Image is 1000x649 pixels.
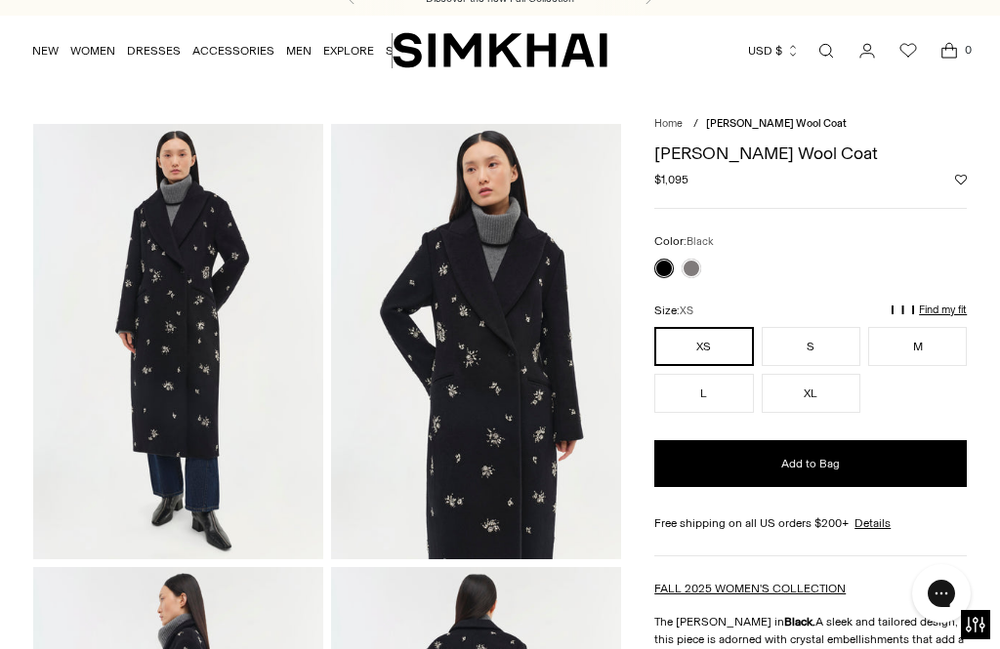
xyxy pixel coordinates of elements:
a: DRESSES [127,29,181,72]
label: Color: [654,232,714,251]
div: / [693,116,698,133]
span: Black [687,235,714,248]
label: Size: [654,302,693,320]
span: XS [680,304,693,317]
a: Open cart modal [930,31,969,70]
button: Add to Wishlist [955,174,967,185]
button: USD $ [748,29,800,72]
a: NEW [32,29,59,72]
button: XL [762,374,860,413]
span: [PERSON_NAME] Wool Coat [706,117,847,130]
a: SALE [386,29,415,72]
span: Add to Bag [781,456,840,472]
a: ACCESSORIES [192,29,274,72]
a: MEN [286,29,312,72]
a: WOMEN [70,29,115,72]
a: Details [854,514,891,532]
img: Gianni Embellished Wool Coat [331,124,621,559]
a: Go to the account page [848,31,887,70]
button: M [868,327,967,366]
iframe: Gorgias live chat messenger [902,557,980,629]
button: XS [654,327,753,366]
img: Gianni Embellished Wool Coat [33,124,323,559]
a: Open search modal [807,31,846,70]
strong: Black. [784,615,815,629]
button: L [654,374,753,413]
a: Home [654,117,683,130]
a: Wishlist [889,31,928,70]
a: FALL 2025 WOMEN'S COLLECTION [654,582,846,595]
a: EXPLORE [323,29,374,72]
button: S [762,327,860,366]
span: $1,095 [654,171,688,188]
span: 0 [959,41,977,59]
div: Free shipping on all US orders $200+ [654,514,967,532]
nav: breadcrumbs [654,116,967,133]
a: SIMKHAI [393,31,607,69]
button: Add to Bag [654,440,967,487]
h1: [PERSON_NAME] Wool Coat [654,144,967,162]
